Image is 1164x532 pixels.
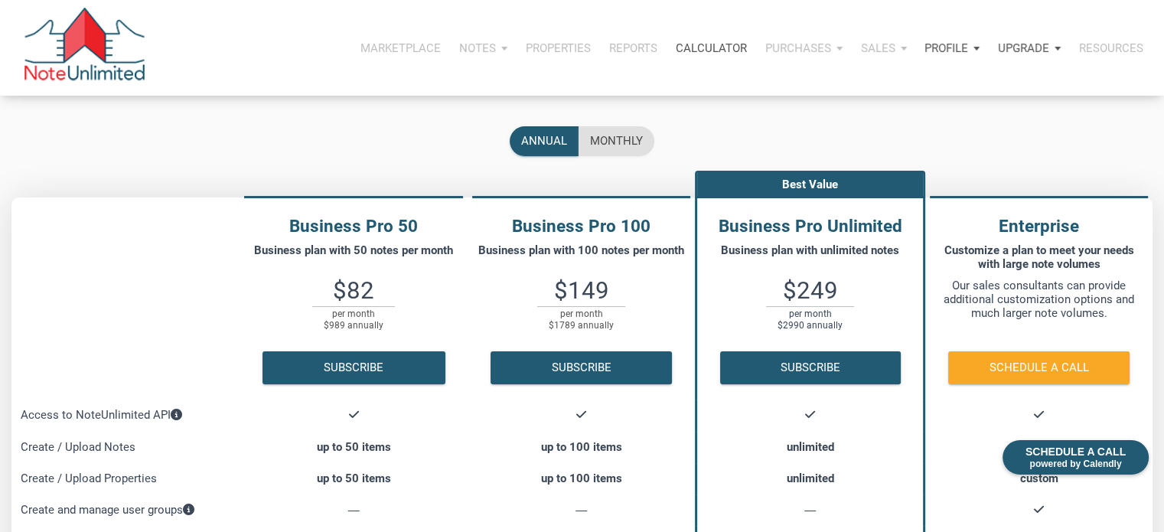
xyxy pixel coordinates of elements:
span: ― [575,503,587,517]
p: Resources [1079,41,1143,55]
button: Reports [600,25,667,71]
p: Our sales consultants can provide additional customization options and much larger note volumes. [933,279,1145,320]
button: Profile [915,25,989,71]
button: monthly [579,126,654,156]
h3: $149 [468,279,695,302]
p: Marketplace [360,41,441,55]
p: Calculator [676,41,747,55]
button: Marketplace [351,25,450,71]
p: Best Value [697,173,923,196]
p: Properties [526,41,591,55]
span: ― [804,503,816,517]
button: Subscribe [491,351,672,384]
p: per month $1789 annually [537,306,625,331]
button: Subscribe [720,351,901,384]
h4: enterprise [925,214,1153,240]
h3: $249 [697,279,923,302]
button: Properties [517,25,600,71]
h4: Business Pro Unlimited [697,214,923,240]
span: Create / Upload Notes [21,440,135,454]
strong: up to 50 items [317,472,391,485]
span: powered by Calendly [1025,459,1126,469]
div: monthly [590,132,643,150]
p: Customize a plan to meet your needs with large note volumes [933,243,1145,271]
span: Create / Upload Properties [21,472,157,485]
p: per month $989 annually [312,306,395,331]
img: NoteUnlimited [23,8,146,88]
div: SCHEDULE A CALL [1003,440,1149,475]
h4: Business Pro 100 [468,214,695,240]
button: SCHEDULE A CALL [948,351,1130,384]
p: Business plan with unlimited notes [705,243,915,271]
span: Create and manage user groups [21,503,194,517]
a: Calculator [667,25,756,71]
h4: Business Pro 50 [240,214,468,240]
span: Access to NoteUnlimited API [21,408,182,422]
strong: unlimited [787,440,834,454]
strong: up to 50 items [317,440,391,454]
div: annual [521,132,567,150]
p: Business plan with 100 notes per month [475,243,687,271]
p: Profile [924,41,968,55]
p: Business plan with 50 notes per month [247,243,460,271]
p: per month $2990 annually [766,306,854,331]
strong: custom [1020,472,1058,485]
h3: $82 [240,279,468,302]
strong: up to 100 items [541,472,622,485]
button: Upgrade [989,25,1070,71]
button: annual [510,126,579,156]
button: Resources [1070,25,1153,71]
p: Reports [609,41,657,55]
strong: unlimited [787,472,834,485]
p: Upgrade [998,41,1049,55]
span: ― [348,503,360,517]
strong: up to 100 items [541,440,622,454]
button: Subscribe [262,351,445,384]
